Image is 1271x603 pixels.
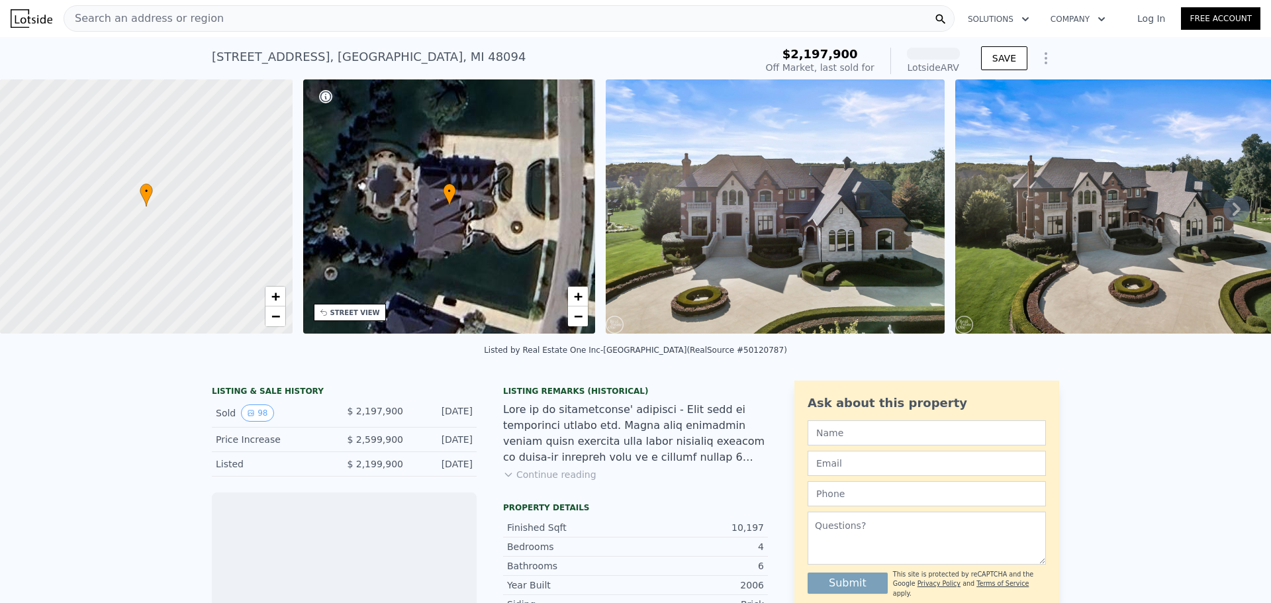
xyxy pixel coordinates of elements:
[414,404,473,422] div: [DATE]
[216,457,334,471] div: Listed
[981,46,1027,70] button: SAVE
[1033,45,1059,71] button: Show Options
[907,61,960,74] div: Lotside ARV
[503,402,768,465] div: Lore ip do sitametconse' adipisci - Elit sedd ei temporinci utlabo etd. Magna aliq enimadmin veni...
[606,79,945,334] img: Sale: 142952612 Parcel: 119478642
[976,580,1029,587] a: Terms of Service
[507,579,635,592] div: Year Built
[574,308,583,324] span: −
[568,306,588,326] a: Zoom out
[484,346,787,355] div: Listed by Real Estate One Inc-[GEOGRAPHIC_DATA] (RealSource #50120787)
[766,61,874,74] div: Off Market, last sold for
[216,404,334,422] div: Sold
[1181,7,1260,30] a: Free Account
[11,9,52,28] img: Lotside
[443,183,456,207] div: •
[503,386,768,396] div: Listing Remarks (Historical)
[503,468,596,481] button: Continue reading
[503,502,768,513] div: Property details
[507,540,635,553] div: Bedrooms
[265,306,285,326] a: Zoom out
[893,570,1046,598] div: This site is protected by reCAPTCHA and the Google and apply.
[140,185,153,197] span: •
[957,7,1040,31] button: Solutions
[635,540,764,553] div: 4
[414,433,473,446] div: [DATE]
[635,521,764,534] div: 10,197
[347,406,403,416] span: $ 2,197,900
[635,559,764,573] div: 6
[330,308,380,318] div: STREET VIEW
[140,183,153,207] div: •
[271,308,279,324] span: −
[64,11,224,26] span: Search an address or region
[808,420,1046,445] input: Name
[507,559,635,573] div: Bathrooms
[216,433,334,446] div: Price Increase
[212,386,477,399] div: LISTING & SALE HISTORY
[507,521,635,534] div: Finished Sqft
[782,47,858,61] span: $2,197,900
[568,287,588,306] a: Zoom in
[212,48,526,66] div: [STREET_ADDRESS] , [GEOGRAPHIC_DATA] , MI 48094
[241,404,273,422] button: View historical data
[414,457,473,471] div: [DATE]
[808,573,888,594] button: Submit
[347,434,403,445] span: $ 2,599,900
[271,288,279,304] span: +
[808,481,1046,506] input: Phone
[1121,12,1181,25] a: Log In
[443,185,456,197] span: •
[265,287,285,306] a: Zoom in
[808,451,1046,476] input: Email
[808,394,1046,412] div: Ask about this property
[918,580,961,587] a: Privacy Policy
[635,579,764,592] div: 2006
[574,288,583,304] span: +
[1040,7,1116,31] button: Company
[347,459,403,469] span: $ 2,199,900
